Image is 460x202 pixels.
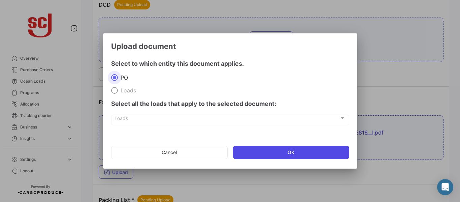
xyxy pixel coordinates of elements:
span: PO [118,74,128,81]
h3: Upload document [111,41,349,51]
div: Abrir Intercom Messenger [437,179,453,195]
h4: Select all the loads that apply to the selected document: [111,99,349,109]
span: Loads [114,117,339,122]
span: Loads [118,87,136,94]
button: Cancel [111,146,228,159]
h4: Select to which entity this document applies. [111,59,349,68]
button: OK [233,146,349,159]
